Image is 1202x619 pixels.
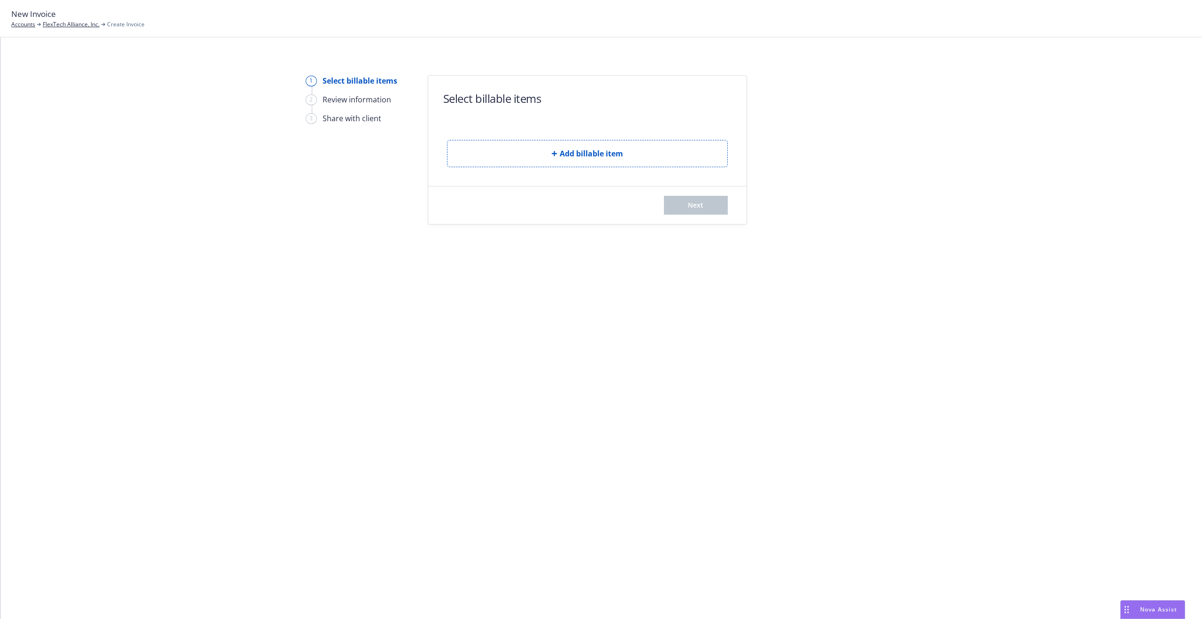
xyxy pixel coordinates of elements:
[1121,601,1133,619] div: Drag to move
[323,75,397,86] div: Select billable items
[664,196,728,215] button: Next
[447,140,728,167] button: Add billable item
[1140,605,1177,613] span: Nova Assist
[560,148,623,159] span: Add billable item
[11,8,56,20] span: New Invoice
[688,201,703,209] span: Next
[306,94,317,105] div: 2
[306,76,317,86] div: 1
[443,91,541,106] h1: Select billable items
[1120,600,1185,619] button: Nova Assist
[43,20,100,29] a: FlexTech Alliance, Inc.
[323,113,381,124] div: Share with client
[323,94,391,105] div: Review information
[107,20,145,29] span: Create Invoice
[11,20,35,29] a: Accounts
[306,113,317,124] div: 3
